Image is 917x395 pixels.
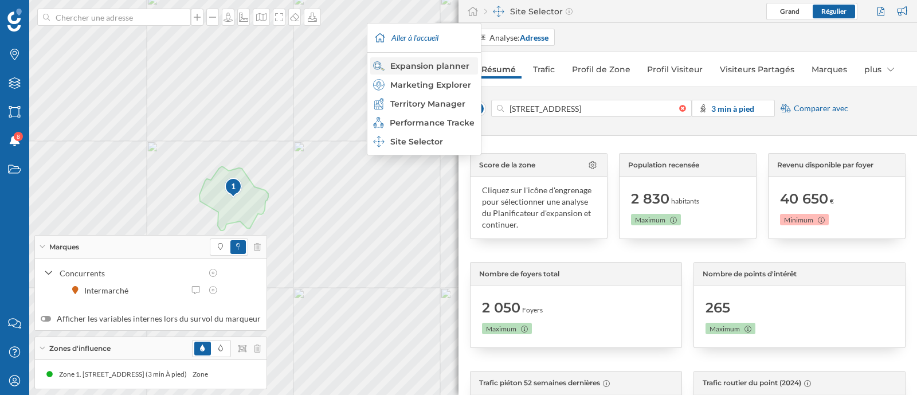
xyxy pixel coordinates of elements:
span: Trafic routier du point (2024) [703,378,801,388]
div: Intermarché [84,284,134,296]
span: 2 050 [482,299,520,317]
span: Score de la zone [479,160,535,170]
div: Zone 1. [STREET_ADDRESS] (3 min À pied) [59,369,193,380]
span: 8 [17,131,20,142]
span: Minimum [784,215,813,225]
img: territory-manager.svg [373,98,385,109]
img: pois-map-marker.svg [224,177,244,200]
div: Marketing Explorer [373,79,474,91]
div: Analyse: [489,32,548,44]
div: 1 [224,181,243,192]
div: Concurrents [60,267,202,279]
span: Nombre de points d'intérêt [703,269,797,279]
div: Site Selector [484,6,573,17]
img: dashboards-manager.svg [493,6,504,17]
div: Performance Tracker [373,117,474,128]
span: Population recensée [628,160,699,170]
div: Territory Manager [373,98,474,109]
div: Site Selector [373,136,474,147]
a: Résumé [476,60,522,79]
img: search-areas--hover.svg [373,60,385,72]
div: Expansion planner [373,60,474,72]
a: Profil de Zone [566,60,636,79]
span: Comparer avec [794,103,848,114]
img: Logo Geoblink [7,9,22,32]
div: Zone 1. [STREET_ADDRESS] (3 min À pied) [193,369,326,380]
label: Afficher les variables internes lors du survol du marqueur [41,313,261,324]
span: 40 650 [780,190,828,208]
span: Grand [780,7,800,15]
span: habitants [671,196,699,206]
a: Trafic [527,60,561,79]
span: Assistance [18,8,74,18]
span: Régulier [821,7,847,15]
span: Maximum [710,324,740,334]
div: Cliquez sur l'icône d'engrenage pour sélectionner une analyse du Planificateur d'expansion et con... [482,185,595,230]
div: 1 [224,177,241,198]
img: explorer.svg [373,79,385,91]
span: € [830,196,834,206]
a: Profil Visiteur [641,60,708,79]
span: Maximum [486,324,516,334]
span: Revenu disponible par foyer [777,160,873,170]
strong: Adresse [520,33,548,42]
span: Maximum [635,215,665,225]
span: Trafic piéton 52 semaines dernières [479,378,600,388]
span: 2 830 [631,190,669,208]
span: Nombre de foyers total [479,269,559,279]
a: Visiteurs Partagés [714,60,800,79]
span: Marques [49,242,79,252]
img: dashboards-manager.svg [373,136,385,147]
img: monitoring-360.svg [373,117,384,128]
div: Aller à l'accueil [370,24,478,52]
div: plus [859,60,900,79]
span: Foyers [522,305,543,315]
strong: 3 min à pied [711,104,754,114]
span: Zones d'influence [49,343,111,354]
span: 265 [706,299,730,317]
a: Marques [806,60,853,79]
